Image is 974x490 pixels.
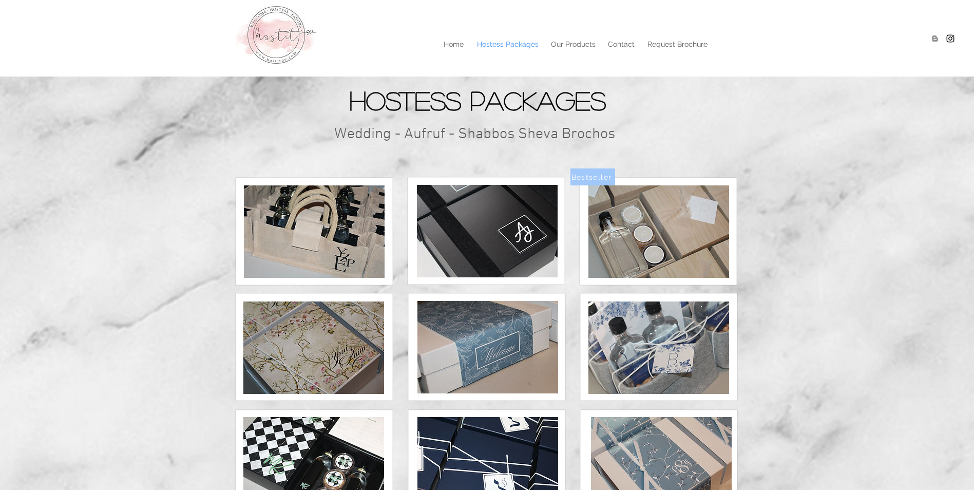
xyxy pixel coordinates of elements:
[588,185,729,278] img: IMG_2357.JPG
[438,36,469,52] p: Home
[417,301,558,393] img: IMG_9668.JPG
[601,36,641,52] a: Contact
[334,125,629,144] h2: Wedding - Aufruf - Shabbos Sheva Brochos
[603,36,640,52] p: Contact
[472,36,544,52] p: Hostess Packages
[417,185,558,277] img: IMG_8953.JPG
[546,36,601,52] p: Our Products
[641,36,714,52] a: Request Brochure
[930,33,956,44] ul: Social Bar
[436,36,470,52] a: Home
[470,36,544,52] a: Hostess Packages
[945,33,956,44] img: Hostitny
[244,185,385,278] img: IMG_0565.JPG
[544,36,601,52] a: Our Products
[570,168,615,185] button: Bestseller
[571,173,612,181] span: Bestseller
[588,301,729,394] img: IMG_9745.JPG
[282,36,714,52] nav: Site
[243,301,384,394] img: IMG_0212.JPG
[930,33,940,44] img: Blogger
[350,87,606,113] span: Hostess Packages
[642,36,713,52] p: Request Brochure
